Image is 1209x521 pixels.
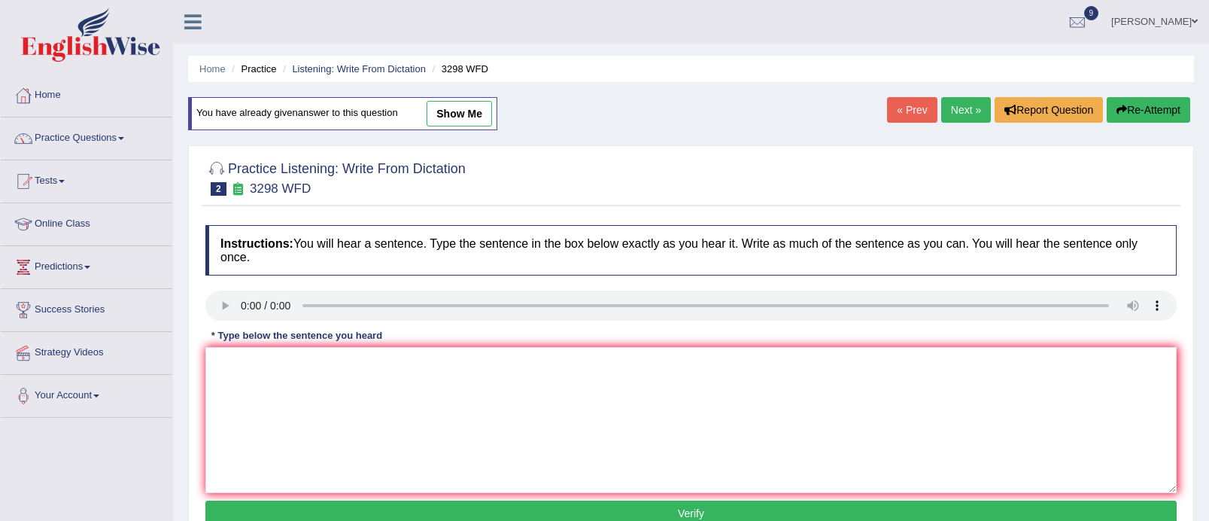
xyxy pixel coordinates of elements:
[292,63,426,75] a: Listening: Write From Dictation
[427,101,492,126] a: show me
[995,97,1103,123] button: Report Question
[250,181,311,196] small: 3298 WFD
[1,332,172,370] a: Strategy Videos
[1084,6,1099,20] span: 9
[1,246,172,284] a: Predictions
[1,375,172,413] a: Your Account
[1,117,172,155] a: Practice Questions
[228,62,276,76] li: Practice
[188,97,497,130] div: You have already given answer to this question
[205,328,388,343] div: * Type below the sentence you heard
[429,62,488,76] li: 3298 WFD
[1,203,172,241] a: Online Class
[199,63,226,75] a: Home
[941,97,991,123] a: Next »
[1,289,172,327] a: Success Stories
[1,75,172,112] a: Home
[1,160,172,198] a: Tests
[205,225,1177,276] h4: You will hear a sentence. Type the sentence in the box below exactly as you hear it. Write as muc...
[230,182,246,197] small: Exam occurring question
[1107,97,1190,123] button: Re-Attempt
[220,237,293,250] b: Instructions:
[887,97,937,123] a: « Prev
[211,182,226,196] span: 2
[205,158,466,196] h2: Practice Listening: Write From Dictation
